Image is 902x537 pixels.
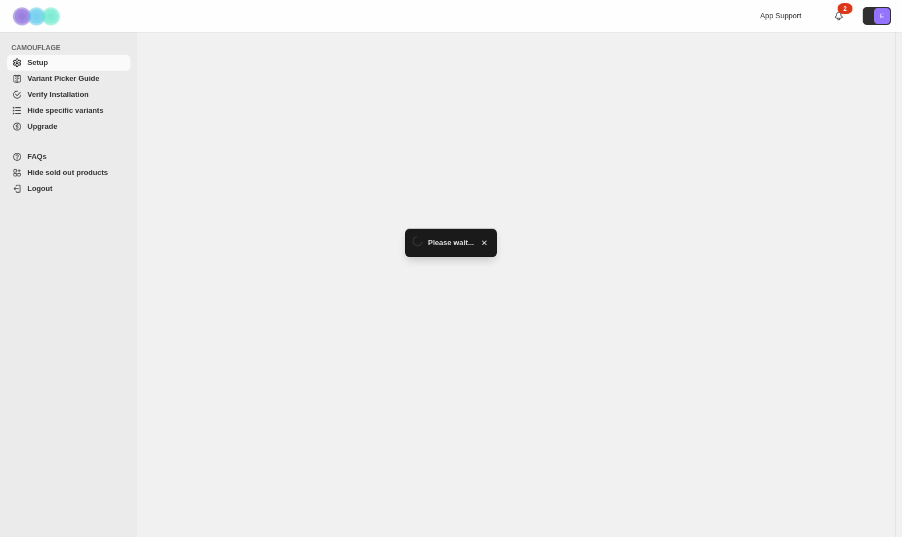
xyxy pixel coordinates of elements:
[9,1,66,32] img: Camouflage
[7,87,130,103] a: Verify Installation
[833,10,844,22] a: 2
[27,74,99,83] span: Variant Picker Guide
[7,103,130,119] a: Hide specific variants
[7,181,130,197] a: Logout
[27,168,108,177] span: Hide sold out products
[27,152,47,161] span: FAQs
[27,106,104,115] span: Hide specific variants
[880,13,884,19] text: E
[7,55,130,71] a: Setup
[7,165,130,181] a: Hide sold out products
[27,122,58,131] span: Upgrade
[863,7,891,25] button: Avatar with initials E
[11,43,131,52] span: CAMOUFLAGE
[428,237,474,249] span: Please wait...
[27,58,48,67] span: Setup
[7,71,130,87] a: Variant Picker Guide
[838,3,852,14] div: 2
[874,8,890,24] span: Avatar with initials E
[27,184,52,193] span: Logout
[7,149,130,165] a: FAQs
[7,119,130,135] a: Upgrade
[27,90,89,99] span: Verify Installation
[760,11,801,20] span: App Support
